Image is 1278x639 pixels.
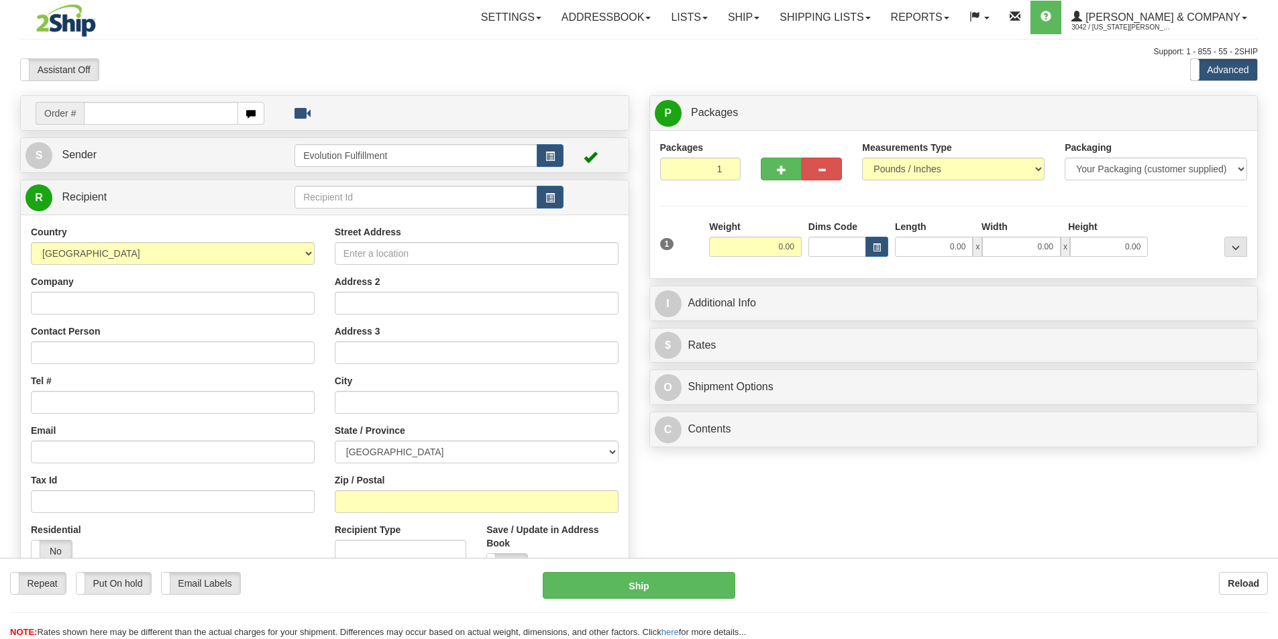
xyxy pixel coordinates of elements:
span: O [655,374,682,401]
label: Dims Code [808,220,857,233]
label: Zip / Postal [335,473,385,487]
label: Address 3 [335,325,380,338]
label: Email [31,424,56,437]
span: NOTE: [10,627,37,637]
span: Order # [36,102,84,125]
span: 1 [660,238,674,250]
a: Lists [661,1,717,34]
a: P Packages [655,99,1253,127]
a: CContents [655,416,1253,443]
span: R [25,184,52,211]
input: Sender Id [295,144,537,167]
label: No [487,554,527,575]
a: Reports [881,1,959,34]
label: Email Labels [162,573,240,594]
a: Ship [718,1,769,34]
a: Settings [471,1,551,34]
img: logo3042.jpg [20,3,112,38]
span: x [973,237,982,257]
div: Support: 1 - 855 - 55 - 2SHIP [20,46,1258,58]
span: S [25,142,52,169]
label: Address 2 [335,275,380,288]
a: Addressbook [551,1,661,34]
label: Width [981,220,1008,233]
span: Packages [691,107,738,118]
span: P [655,100,682,127]
a: S Sender [25,141,295,169]
a: IAdditional Info [655,290,1253,317]
label: Tax Id [31,473,57,487]
button: Ship [543,572,735,599]
span: 3042 / [US_STATE][PERSON_NAME] [1071,21,1172,34]
span: x [1061,237,1070,257]
input: Recipient Id [295,186,537,209]
label: Company [31,275,74,288]
label: Repeat [11,573,66,594]
label: Contact Person [31,325,100,338]
label: Tel # [31,374,52,388]
label: Save / Update in Address Book [486,523,618,550]
span: $ [655,332,682,359]
label: Street Address [335,225,401,239]
iframe: chat widget [1247,251,1277,388]
label: State / Province [335,424,405,437]
input: Enter a location [335,242,619,265]
a: OShipment Options [655,373,1253,401]
label: Advanced [1191,59,1257,80]
label: No [32,540,72,562]
label: Assistant Off [21,59,99,80]
b: Reload [1228,578,1259,589]
label: City [335,374,352,388]
label: Put On hold [76,573,151,594]
label: Residential [31,523,81,536]
a: R Recipient [25,184,265,211]
span: [PERSON_NAME] & Company [1082,11,1240,23]
a: [PERSON_NAME] & Company 3042 / [US_STATE][PERSON_NAME] [1061,1,1257,34]
a: Shipping lists [769,1,880,34]
a: $Rates [655,332,1253,359]
label: Length [895,220,926,233]
a: here [661,627,679,637]
span: Sender [62,149,97,160]
label: Recipient Type [335,523,401,536]
button: Reload [1219,572,1268,595]
label: Measurements Type [862,141,952,154]
span: C [655,416,682,443]
span: I [655,290,682,317]
label: Height [1068,220,1098,233]
label: Packaging [1065,141,1112,154]
label: Country [31,225,67,239]
span: Recipient [62,191,107,202]
label: Weight [709,220,740,233]
div: ... [1224,237,1247,257]
label: Packages [660,141,704,154]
